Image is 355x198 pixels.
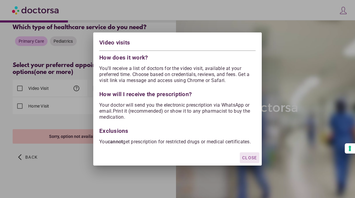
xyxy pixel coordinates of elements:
div: How does it work? [99,53,256,61]
strong: cannot [108,139,123,145]
div: How will I receive the prescription? [99,88,256,97]
p: You get prescription for restricted drugs or medical certificates. [99,139,256,145]
div: Exclusions [99,125,256,134]
div: Video visits [99,38,256,48]
p: You'll receive a list of doctors for the video visit, available at your preferred time. Choose ba... [99,65,256,84]
button: Your consent preferences for tracking technologies [345,143,355,154]
span: Close [242,155,257,160]
button: Close [240,152,259,163]
p: Your doctor will send you the electronic prescription via WhatsApp or email.Print it (recommended... [99,102,256,120]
